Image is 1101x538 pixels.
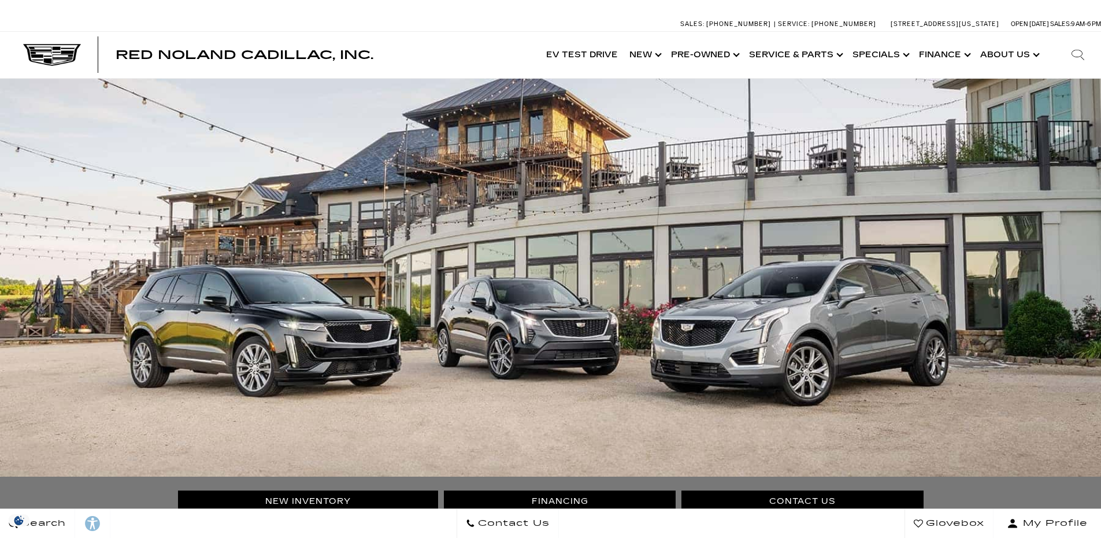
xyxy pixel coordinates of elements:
img: Opt-Out Icon [6,514,32,526]
a: Red Noland Cadillac, Inc. [116,49,373,61]
span: 9 AM-6 PM [1071,20,1101,28]
span: Contact Us [475,515,550,532]
a: Finance [913,32,974,78]
a: About Us [974,32,1043,78]
a: Service: [PHONE_NUMBER] [774,21,879,27]
a: Contact Us [681,491,923,512]
span: My Profile [1018,515,1088,532]
section: Click to Open Cookie Consent Modal [6,514,32,526]
button: Open user profile menu [994,509,1101,538]
a: Pre-Owned [665,32,743,78]
a: [STREET_ADDRESS][US_STATE] [891,20,999,28]
span: [PHONE_NUMBER] [706,20,771,28]
a: Specials [847,32,913,78]
a: EV Test Drive [540,32,624,78]
span: Search [18,515,66,532]
span: Sales: [680,20,705,28]
a: New [624,32,665,78]
a: Service & Parts [743,32,847,78]
span: Glovebox [923,515,984,532]
img: Cadillac Dark Logo with Cadillac White Text [23,44,81,66]
a: Financing [444,491,676,512]
a: Glovebox [904,509,994,538]
span: Service: [778,20,810,28]
span: Red Noland Cadillac, Inc. [116,48,373,62]
span: Sales: [1050,20,1071,28]
span: [PHONE_NUMBER] [811,20,876,28]
a: New Inventory [178,491,439,512]
a: Contact Us [457,509,559,538]
span: Open [DATE] [1011,20,1049,28]
a: Sales: [PHONE_NUMBER] [680,21,774,27]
